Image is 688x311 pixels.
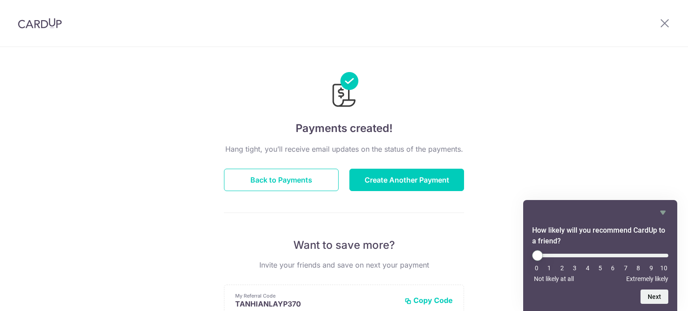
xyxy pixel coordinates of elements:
p: Hang tight, you’ll receive email updates on the status of the payments. [224,144,464,154]
li: 5 [596,264,605,272]
h4: Payments created! [224,120,464,136]
button: Next question [641,290,668,304]
button: Hide survey [658,207,668,218]
h2: How likely will you recommend CardUp to a friend? Select an option from 0 to 10, with 0 being Not... [532,225,668,247]
p: TANHIANLAYP370 [235,299,397,308]
li: 1 [545,264,554,272]
li: 9 [647,264,656,272]
li: 7 [621,264,630,272]
div: How likely will you recommend CardUp to a friend? Select an option from 0 to 10, with 0 being Not... [532,207,668,304]
p: Invite your friends and save on next your payment [224,260,464,270]
button: Back to Payments [224,169,339,191]
li: 4 [583,264,592,272]
p: My Referral Code [235,292,397,299]
p: Want to save more? [224,238,464,252]
li: 8 [634,264,643,272]
span: Not likely at all [534,275,574,282]
button: Copy Code [404,296,453,305]
span: Extremely likely [626,275,668,282]
li: 0 [532,264,541,272]
img: CardUp [18,18,62,29]
li: 6 [608,264,617,272]
li: 10 [659,264,668,272]
img: Payments [330,72,358,110]
div: How likely will you recommend CardUp to a friend? Select an option from 0 to 10, with 0 being Not... [532,250,668,282]
button: Create Another Payment [349,169,464,191]
li: 3 [570,264,579,272]
li: 2 [558,264,567,272]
